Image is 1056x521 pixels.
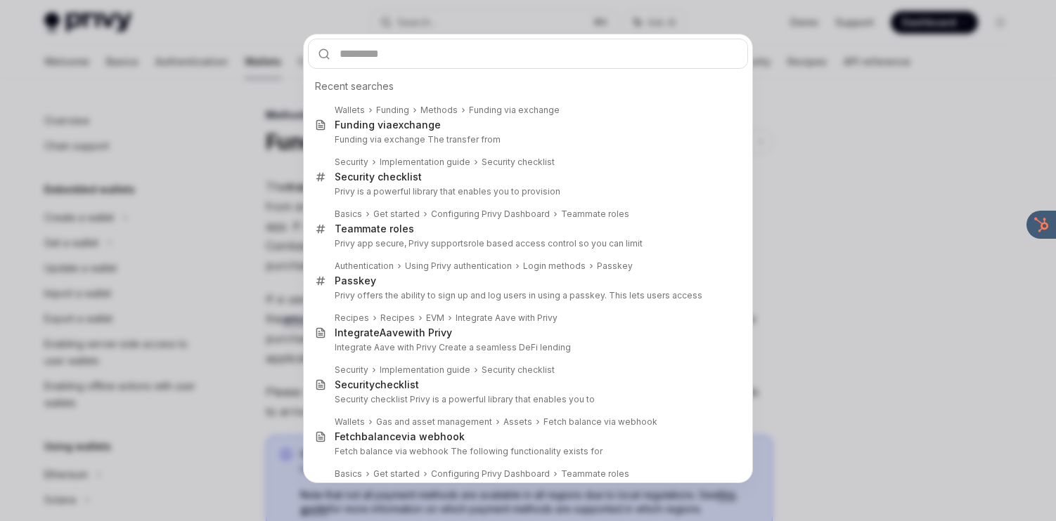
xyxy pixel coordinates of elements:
div: Configuring Privy Dashboard [431,468,550,480]
p: Privy is a powerful library that enables you to provision [335,186,719,197]
div: Security checklist [482,157,555,168]
p: Privy offers the ability to sign up and log users in using a passkey. This lets users access [335,290,719,301]
div: Fetch via webhook [335,430,465,443]
div: Configuring Privy Dashboard [431,209,550,220]
p: Privy app secure, Privy supports l so you can limit [335,238,719,249]
div: Wallets [335,105,365,116]
div: Implementation guide [380,157,470,168]
b: Aave [380,327,404,338]
p: Security checklist Privy is a powerful library that enables you to [335,394,719,405]
div: Funding [376,105,409,116]
p: Integrate Aave with Privy Create a seamless DeFi lending [335,342,719,353]
p: Funding via exchange The transfer from [335,134,719,145]
b: exchange [392,119,441,131]
div: Login methods [523,260,586,272]
div: Security [335,378,419,391]
div: Security [335,364,368,376]
div: Methods [420,105,458,116]
b: Passkey [335,275,376,286]
div: Gas and asset management [376,416,492,428]
div: Teammate roles [335,223,414,235]
div: EVM [426,312,444,324]
div: cklist [335,171,422,183]
b: balance [361,430,401,442]
div: Security [335,157,368,168]
div: Basics [335,468,362,480]
div: Funding via exchange [469,105,560,116]
b: Security che [335,171,396,183]
div: Teammate roles [561,209,629,220]
div: Using Privy authentication [405,260,512,272]
div: Integrate Aave with Privy [456,312,558,324]
p: Fetch balance via webhook The following functionality exists for [335,446,719,457]
div: Teammate roles [561,468,629,480]
div: Recipes [380,312,415,324]
div: Basics [335,209,362,220]
span: Recent searches [315,79,394,93]
div: Get started [373,209,420,220]
b: checklist [375,378,419,390]
div: Authentication [335,260,394,272]
div: Recipes [335,312,369,324]
div: Assets [503,416,532,428]
div: Security checklist [482,364,555,376]
div: Fetch balance via webhook [543,416,657,428]
div: Passkey [597,260,633,272]
div: Integrate with Privy [335,327,452,339]
b: role based access contro [468,238,574,249]
div: Funding via [335,119,441,131]
div: Implementation guide [380,364,470,376]
div: Wallets [335,416,365,428]
div: Get started [373,468,420,480]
